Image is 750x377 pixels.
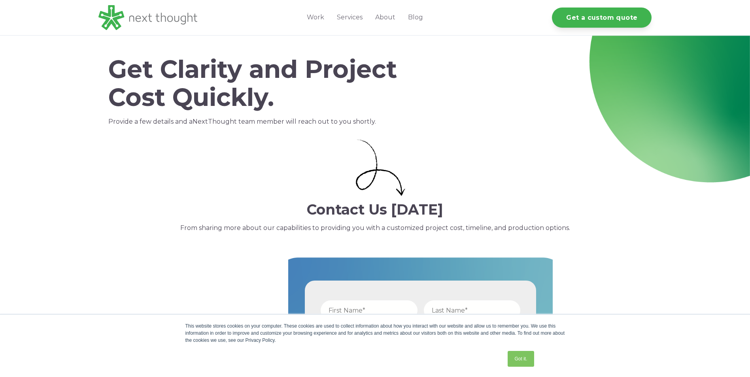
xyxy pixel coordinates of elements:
img: Small curly arrow [356,139,405,196]
span: Get Clarity and Project Cost Quickly. [108,54,397,112]
div: This website stores cookies on your computer. These cookies are used to collect information about... [185,322,565,344]
span: NextThought team member will reach out to you shortly. [193,118,376,125]
a: Got it. [508,351,534,367]
span: Provide a few details and a [108,118,193,125]
a: Get a custom quote [552,8,652,28]
input: First Name* [321,300,418,320]
input: Last Name* [424,300,521,320]
h2: Contact Us [DATE] [98,202,652,218]
img: LG - NextThought Logo [98,5,197,30]
p: From sharing more about our capabilities to providing you with a customized project cost, timelin... [98,223,652,233]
